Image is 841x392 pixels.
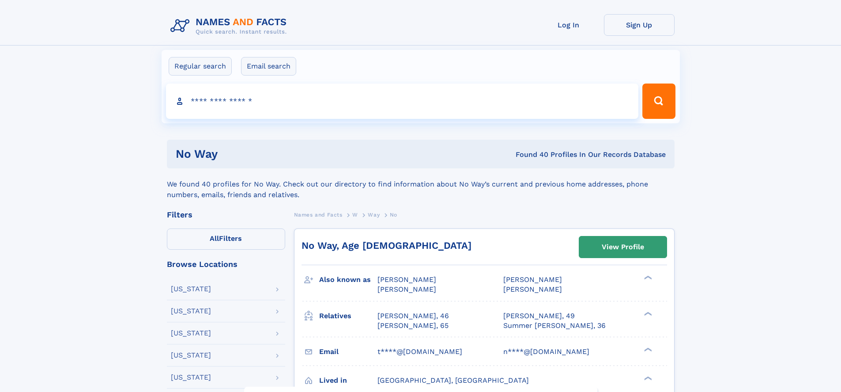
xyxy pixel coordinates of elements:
[377,275,436,284] span: [PERSON_NAME]
[368,209,380,220] a: Way
[503,275,562,284] span: [PERSON_NAME]
[377,376,529,384] span: [GEOGRAPHIC_DATA], [GEOGRAPHIC_DATA]
[302,240,471,251] a: No Way, Age [DEMOGRAPHIC_DATA]
[319,272,377,287] h3: Also known as
[176,148,367,160] h1: no way
[642,375,652,381] div: ❯
[366,150,666,160] div: Found 40 Profiles In Our Records Database
[241,57,296,76] label: Email search
[377,311,449,321] a: [PERSON_NAME], 46
[167,211,285,219] div: Filters
[167,168,675,200] div: We found 40 profiles for No Way. Check out our directory to find information about No Way’s curre...
[377,321,449,331] a: [PERSON_NAME], 65
[171,374,211,381] div: [US_STATE]
[503,285,562,293] span: [PERSON_NAME]
[169,57,232,76] label: Regular search
[642,346,652,352] div: ❯
[503,321,606,331] a: Summer [PERSON_NAME], 36
[604,14,675,36] a: Sign Up
[171,330,211,337] div: [US_STATE]
[533,14,604,36] a: Log In
[319,308,377,323] h3: Relatives
[171,285,211,293] div: [US_STATE]
[377,285,436,293] span: [PERSON_NAME]
[167,260,285,268] div: Browse Locations
[368,212,380,218] span: Way
[352,209,358,220] a: W
[319,373,377,388] h3: Lived in
[319,344,377,359] h3: Email
[390,212,397,218] span: No
[503,311,575,321] a: [PERSON_NAME], 49
[167,228,285,250] label: Filters
[352,212,358,218] span: W
[294,209,343,220] a: Names and Facts
[167,14,294,38] img: Logo Names and Facts
[642,84,675,119] button: Search Button
[171,352,211,359] div: [US_STATE]
[210,234,219,243] span: All
[602,237,644,257] div: View Profile
[642,275,652,281] div: ❯
[171,308,211,315] div: [US_STATE]
[579,236,667,258] a: View Profile
[166,84,639,119] input: search input
[642,311,652,316] div: ❯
